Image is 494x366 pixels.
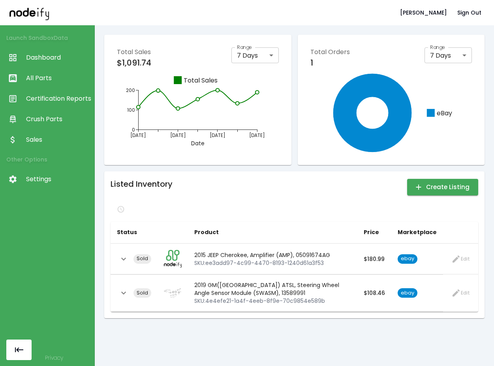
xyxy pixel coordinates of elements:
tspan: Date [191,139,205,147]
a: Sold [130,254,151,264]
tspan: [DATE] [170,132,186,139]
h6: $1,091.74 [117,58,151,67]
tspan: 0 [132,126,135,133]
tspan: [DATE] [130,132,146,139]
label: Range [237,44,252,51]
p: Total Sales [117,47,151,57]
p: $ 180.99 [364,255,385,263]
tspan: 200 [126,87,135,94]
span: All Parts [26,73,90,83]
label: Range [430,44,445,51]
a: Privacy [45,354,63,362]
span: Sales [26,135,90,145]
img: listing image [164,250,182,268]
img: nodeify [9,5,49,20]
p: SKU: 4e4efe21-1a4f-4eeb-8f9e-70c9854e589b [194,297,351,305]
span: Dashboard [26,53,90,62]
p: $ 108.46 [364,289,385,297]
h6: Marketplace [398,228,437,237]
button: Create Listing [407,179,478,195]
tspan: [DATE] [210,132,225,139]
h6: Status [117,228,151,237]
p: SKU: ee3add97-4c99-4470-8193-1240d61a3f53 [194,259,351,267]
h6: 1 [310,58,350,67]
h6: Product [194,228,351,237]
img: listing image [164,287,182,300]
a: ebay [398,289,417,297]
a: Sold [130,288,151,298]
p: 2019 GM([GEOGRAPHIC_DATA]) ATSL, Steering Wheel Angle Sensor Module (SWASM), 13589991 [194,281,351,297]
button: [PERSON_NAME] [397,6,450,20]
h6: Price [364,228,385,237]
p: Total Orders [310,47,350,57]
span: ebay [398,289,417,297]
button: Expand [117,252,130,266]
h6: Listed Inventory [111,178,173,190]
div: 7 Days [231,47,279,63]
span: Crush Parts [26,114,90,124]
tspan: 100 [127,107,135,113]
tspan: [DATE] [249,132,265,139]
span: Settings [26,175,90,184]
p: 2015 JEEP Cherokee, Amplifier (AMP), 05091674AG [194,251,351,259]
span: Sold [133,289,151,297]
button: Sign Out [454,6,485,20]
button: Expand [117,286,130,300]
a: ebay [398,255,417,263]
span: Sold [133,255,151,263]
span: Certification Reports [26,94,90,103]
div: 7 Days [425,47,472,63]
